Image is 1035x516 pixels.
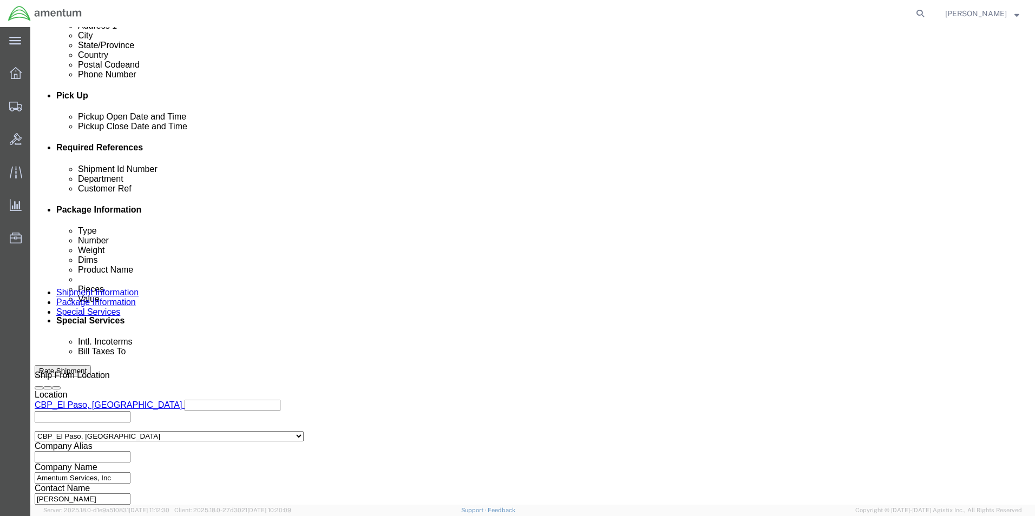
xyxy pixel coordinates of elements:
span: Copyright © [DATE]-[DATE] Agistix Inc., All Rights Reserved [855,506,1022,515]
span: [DATE] 10:20:09 [247,507,291,513]
span: Client: 2025.18.0-27d3021 [174,507,291,513]
span: Server: 2025.18.0-d1e9a510831 [43,507,169,513]
a: Support [461,507,488,513]
button: [PERSON_NAME] [945,7,1020,20]
a: Feedback [488,507,515,513]
img: logo [8,5,82,22]
span: Louis Moreno [945,8,1007,19]
span: [DATE] 11:12:30 [129,507,169,513]
iframe: FS Legacy Container [30,27,1035,505]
